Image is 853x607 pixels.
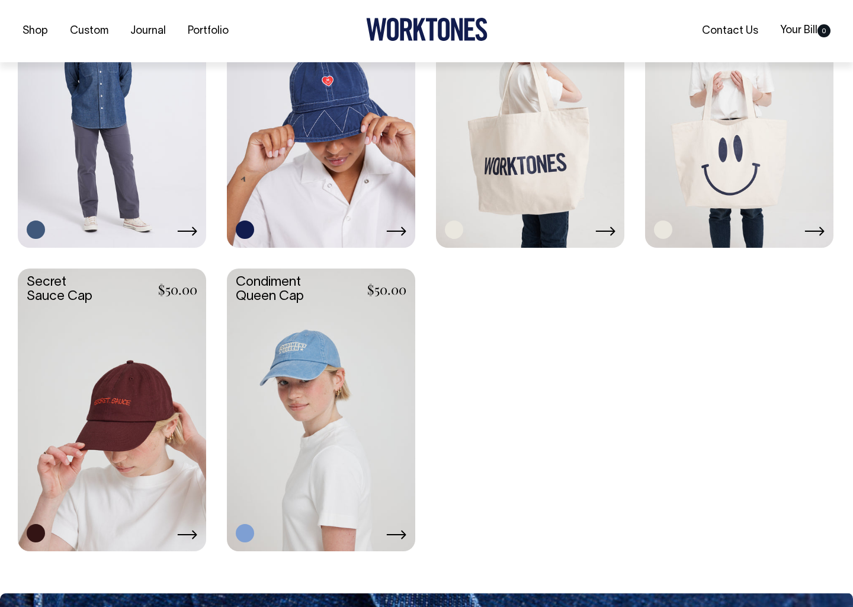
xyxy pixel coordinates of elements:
[126,21,171,41] a: Journal
[775,21,835,40] a: Your Bill0
[18,21,53,41] a: Shop
[183,21,233,41] a: Portfolio
[65,21,113,41] a: Custom
[697,21,763,40] a: Contact Us
[817,24,830,37] span: 0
